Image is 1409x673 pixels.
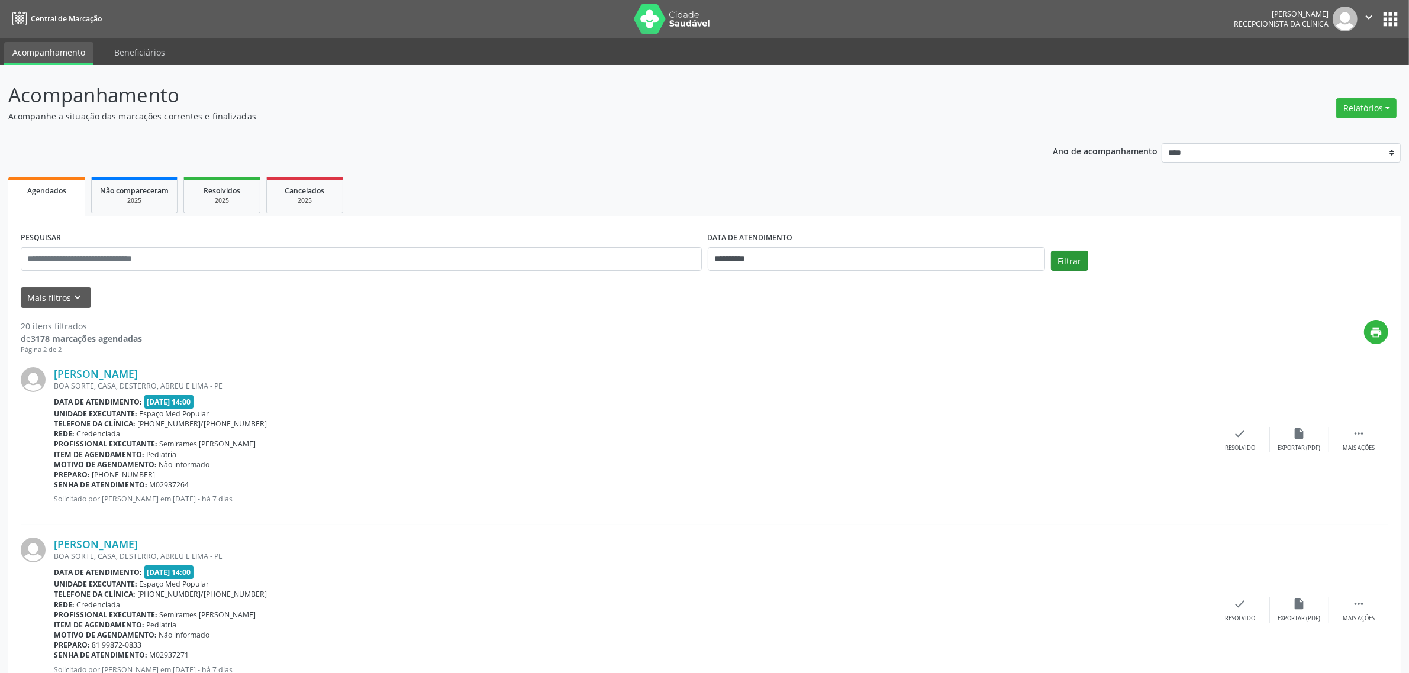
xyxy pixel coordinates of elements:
div: 2025 [275,196,334,205]
i:  [1352,597,1365,610]
div: Resolvido [1225,614,1255,623]
span: [DATE] 14:00 [144,395,194,409]
strong: 3178 marcações agendadas [31,333,142,344]
b: Data de atendimento: [54,567,142,577]
a: Acompanhamento [4,42,93,65]
div: BOA SORTE, CASA, DESTERRO, ABREU E LIMA - PE [54,381,1211,391]
span: Agendados [27,186,66,196]
div: 2025 [100,196,169,205]
img: img [21,367,46,392]
i:  [1362,11,1375,24]
p: Solicitado por [PERSON_NAME] em [DATE] - há 7 dias [54,494,1211,504]
a: Beneficiários [106,42,173,63]
a: [PERSON_NAME] [54,367,138,380]
button: Filtrar [1051,251,1088,271]
span: 81 99872-0833 [92,640,142,650]
label: DATA DE ATENDIMENTO [708,229,793,247]
span: M02937264 [150,480,189,490]
button:  [1358,7,1380,31]
i: check [1234,427,1247,440]
i:  [1352,427,1365,440]
p: Ano de acompanhamento [1053,143,1157,158]
span: Não informado [159,460,210,470]
span: Resolvidos [204,186,240,196]
i: keyboard_arrow_down [72,291,85,304]
span: Não informado [159,630,210,640]
i: print [1370,326,1383,339]
div: Página 2 de 2 [21,345,142,355]
span: [DATE] 14:00 [144,565,194,579]
div: [PERSON_NAME] [1234,9,1329,19]
i: insert_drive_file [1293,597,1306,610]
span: [PHONE_NUMBER]/[PHONE_NUMBER] [138,419,267,429]
b: Item de agendamento: [54,449,144,460]
span: Espaço Med Popular [140,579,209,589]
div: de [21,332,142,345]
b: Rede: [54,429,75,439]
b: Item de agendamento: [54,620,144,630]
div: Exportar (PDF) [1278,614,1321,623]
div: BOA SORTE, CASA, DESTERRO, ABREU E LIMA - PE [54,551,1211,561]
span: Credenciada [77,429,121,439]
i: insert_drive_file [1293,427,1306,440]
b: Telefone da clínica: [54,419,136,429]
b: Rede: [54,600,75,610]
button: Mais filtroskeyboard_arrow_down [21,287,91,308]
button: print [1364,320,1388,344]
span: Pediatria [147,449,177,460]
div: Mais ações [1343,614,1375,623]
div: Exportar (PDF) [1278,444,1321,452]
span: M02937271 [150,650,189,660]
span: Semirames [PERSON_NAME] [160,610,256,620]
b: Senha de atendimento: [54,650,147,660]
b: Unidade executante: [54,409,137,419]
span: Central de Marcação [31,14,102,24]
span: Semirames [PERSON_NAME] [160,439,256,449]
b: Motivo de agendamento: [54,630,157,640]
b: Senha de atendimento: [54,480,147,490]
b: Data de atendimento: [54,397,142,407]
span: Recepcionista da clínica [1234,19,1329,29]
p: Acompanhe a situação das marcações correntes e finalizadas [8,110,983,122]
b: Preparo: [54,640,90,650]
span: Pediatria [147,620,177,630]
span: Credenciada [77,600,121,610]
div: 2025 [192,196,252,205]
img: img [21,538,46,562]
span: [PHONE_NUMBER] [92,470,156,480]
span: [PHONE_NUMBER]/[PHONE_NUMBER] [138,589,267,599]
label: PESQUISAR [21,229,61,247]
div: 20 itens filtrados [21,320,142,332]
button: Relatórios [1336,98,1397,118]
b: Telefone da clínica: [54,589,136,599]
b: Profissional executante: [54,610,157,620]
span: Espaço Med Popular [140,409,209,419]
img: img [1333,7,1358,31]
b: Motivo de agendamento: [54,460,157,470]
span: Não compareceram [100,186,169,196]
button: apps [1380,9,1401,30]
a: Central de Marcação [8,9,102,28]
div: Mais ações [1343,444,1375,452]
b: Profissional executante: [54,439,157,449]
a: [PERSON_NAME] [54,538,138,551]
div: Resolvido [1225,444,1255,452]
i: check [1234,597,1247,610]
b: Preparo: [54,470,90,480]
p: Acompanhamento [8,80,983,110]
b: Unidade executante: [54,579,137,589]
span: Cancelados [285,186,325,196]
